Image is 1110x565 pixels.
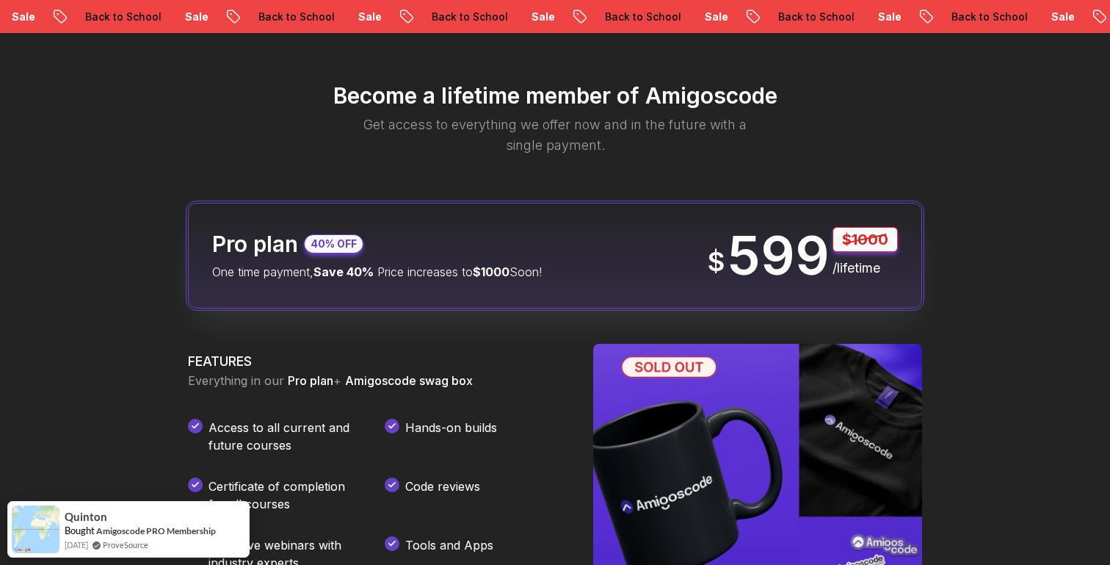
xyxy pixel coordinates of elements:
[115,82,995,109] h2: Become a lifetime member of Amigoscode
[832,258,898,278] p: /lifetime
[79,10,179,24] p: Back to School
[872,10,919,24] p: Sale
[344,115,766,156] p: Get access to everything we offer now and in the future with a single payment.
[772,10,872,24] p: Back to School
[188,372,558,389] p: Everything in our +
[352,10,399,24] p: Sale
[212,231,298,257] h2: Pro plan
[345,373,473,388] span: Amigoscode swag box
[832,227,898,252] p: $1000
[311,237,357,251] p: 40% OFF
[473,264,509,279] span: $1000
[599,10,699,24] p: Back to School
[96,525,216,537] a: Amigoscode PRO Membership
[6,10,53,24] p: Sale
[708,247,725,276] span: $
[405,478,480,513] p: Code reviews
[179,10,226,24] p: Sale
[313,264,374,279] span: Save 40%
[65,511,107,523] span: Quinton
[65,539,88,551] span: [DATE]
[208,419,361,454] p: Access to all current and future courses
[728,229,830,282] p: 599
[253,10,352,24] p: Back to School
[208,478,361,513] p: Certificate of completion for all courses
[1045,10,1092,24] p: Sale
[699,10,746,24] p: Sale
[188,351,558,372] h3: FEATURES
[212,263,542,281] p: One time payment, Price increases to Soon!
[288,373,333,388] span: Pro plan
[12,505,59,553] img: provesource social proof notification image
[426,10,526,24] p: Back to School
[103,539,148,551] a: ProveSource
[946,10,1045,24] p: Back to School
[526,10,573,24] p: Sale
[65,525,95,536] span: Bought
[405,419,497,454] p: Hands-on builds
